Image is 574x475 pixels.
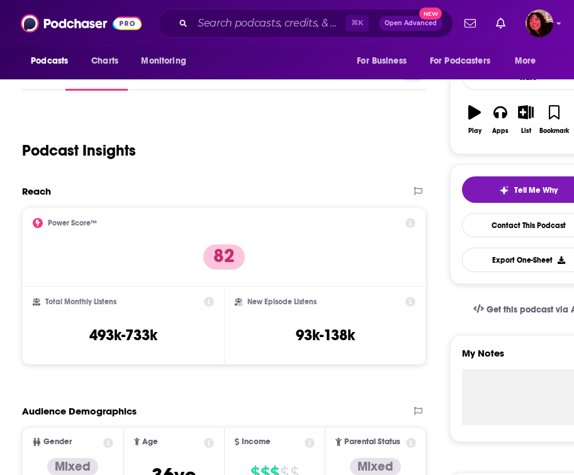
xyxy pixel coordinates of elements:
[22,141,136,160] h1: Podcast Insights
[91,52,118,70] span: Charts
[385,20,437,26] span: Open Advanced
[89,326,157,345] h3: 493k-733k
[513,97,539,142] button: List
[296,326,355,345] h3: 93k-138k
[45,297,116,306] h2: Total Monthly Listens
[422,49,509,73] button: open menu
[21,11,142,35] img: Podchaser - Follow, Share and Rate Podcasts
[31,52,68,70] span: Podcasts
[539,127,569,135] div: Bookmark
[468,127,481,135] div: Play
[132,49,202,73] button: open menu
[514,185,558,195] span: Tell Me Why
[526,9,553,37] button: Show profile menu
[539,97,570,142] button: Bookmark
[22,49,84,73] button: open menu
[357,52,407,70] span: For Business
[379,16,442,31] button: Open AdvancedNew
[193,13,346,33] input: Search podcasts, credits, & more...
[515,52,536,70] span: More
[158,9,453,38] div: Search podcasts, credits, & more...
[492,127,509,135] div: Apps
[242,438,271,446] span: Income
[487,97,513,142] button: Apps
[526,9,553,37] span: Logged in as Kathryn-Musilek
[203,244,245,270] p: 82
[499,185,509,195] img: tell me why sparkle
[83,49,126,73] a: Charts
[419,8,442,20] span: New
[506,49,552,73] button: open menu
[344,438,400,446] span: Parental Status
[459,13,481,34] a: Show notifications dropdown
[247,297,317,306] h2: New Episode Listens
[22,405,137,417] h2: Audience Demographics
[521,127,531,135] div: List
[348,49,422,73] button: open menu
[142,438,158,446] span: Age
[346,15,369,31] span: ⌘ K
[22,185,51,197] h2: Reach
[141,52,186,70] span: Monitoring
[430,52,490,70] span: For Podcasters
[526,9,553,37] img: User Profile
[462,97,488,142] button: Play
[43,438,72,446] span: Gender
[491,13,510,34] a: Show notifications dropdown
[48,219,97,227] h2: Power Score™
